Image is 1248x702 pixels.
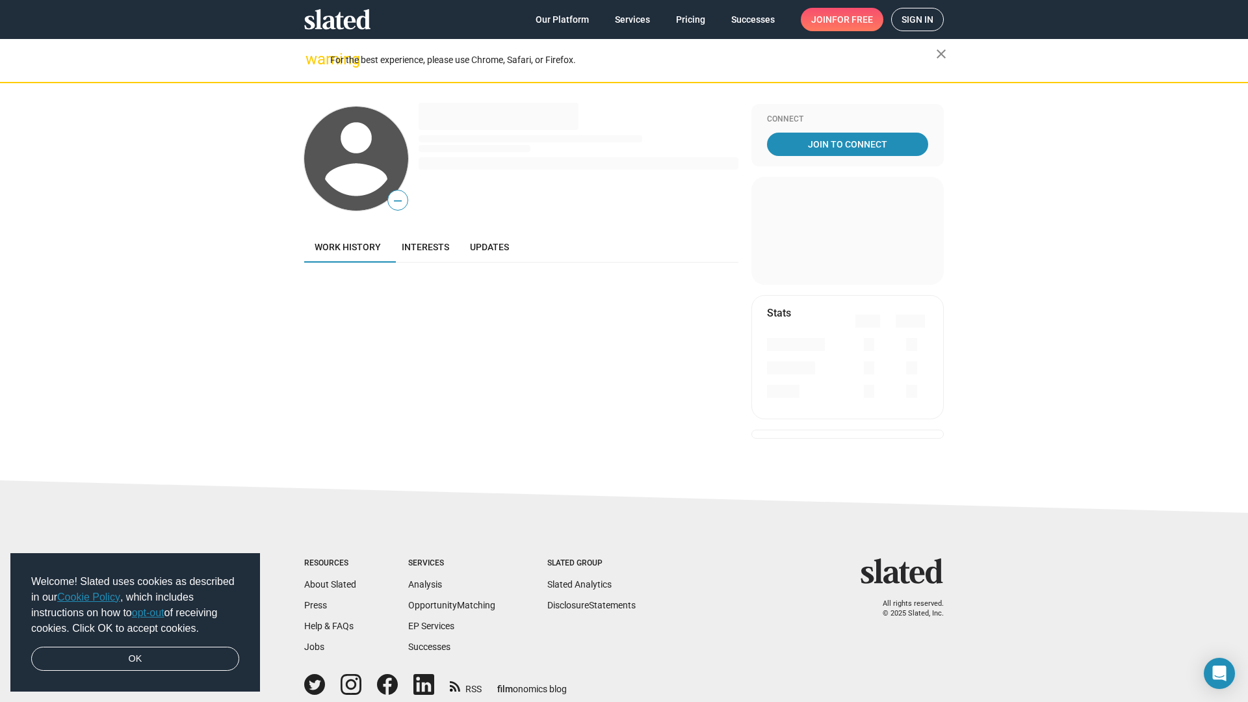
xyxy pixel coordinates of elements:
[770,133,926,156] span: Join To Connect
[57,591,120,603] a: Cookie Policy
[31,647,239,671] a: dismiss cookie message
[731,8,775,31] span: Successes
[547,600,636,610] a: DisclosureStatements
[869,599,944,618] p: All rights reserved. © 2025 Slated, Inc.
[31,574,239,636] span: Welcome! Slated uses cookies as described in our , which includes instructions on how to of recei...
[304,600,327,610] a: Press
[470,242,509,252] span: Updates
[402,242,449,252] span: Interests
[391,231,460,263] a: Interests
[547,579,612,590] a: Slated Analytics
[933,46,949,62] mat-icon: close
[604,8,660,31] a: Services
[304,579,356,590] a: About Slated
[801,8,883,31] a: Joinfor free
[408,579,442,590] a: Analysis
[408,642,450,652] a: Successes
[450,675,482,695] a: RSS
[388,192,408,209] span: —
[767,306,791,320] mat-card-title: Stats
[497,684,513,694] span: film
[330,51,936,69] div: For the best experience, please use Chrome, Safari, or Firefox.
[132,607,164,618] a: opt-out
[767,133,928,156] a: Join To Connect
[902,8,933,31] span: Sign in
[408,600,495,610] a: OpportunityMatching
[408,558,495,569] div: Services
[304,231,391,263] a: Work history
[10,553,260,692] div: cookieconsent
[615,8,650,31] span: Services
[536,8,589,31] span: Our Platform
[547,558,636,569] div: Slated Group
[525,8,599,31] a: Our Platform
[315,242,381,252] span: Work history
[811,8,873,31] span: Join
[304,621,354,631] a: Help & FAQs
[460,231,519,263] a: Updates
[497,673,567,695] a: filmonomics blog
[676,8,705,31] span: Pricing
[767,114,928,125] div: Connect
[721,8,785,31] a: Successes
[1204,658,1235,689] div: Open Intercom Messenger
[304,642,324,652] a: Jobs
[304,558,356,569] div: Resources
[666,8,716,31] a: Pricing
[832,8,873,31] span: for free
[408,621,454,631] a: EP Services
[891,8,944,31] a: Sign in
[305,51,321,67] mat-icon: warning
